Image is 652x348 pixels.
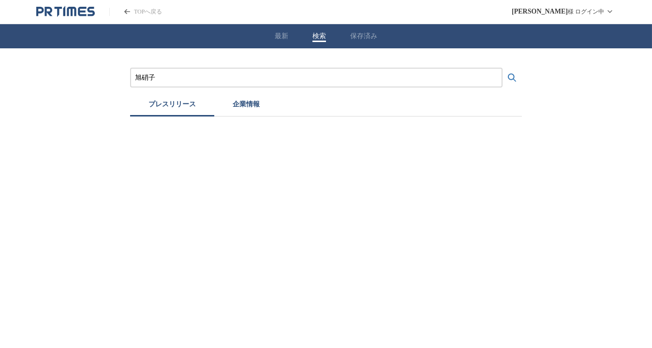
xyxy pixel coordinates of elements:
button: 検索 [312,32,326,41]
a: PR TIMESのトップページはこちら [109,8,162,16]
button: 企業情報 [214,95,278,116]
a: PR TIMESのトップページはこちら [36,6,95,17]
button: 検索する [503,68,522,87]
button: 保存済み [350,32,377,41]
input: プレスリリースおよび企業を検索する [135,72,498,83]
button: 最新 [275,32,288,41]
span: [PERSON_NAME] [512,8,568,15]
button: プレスリリース [130,95,214,116]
